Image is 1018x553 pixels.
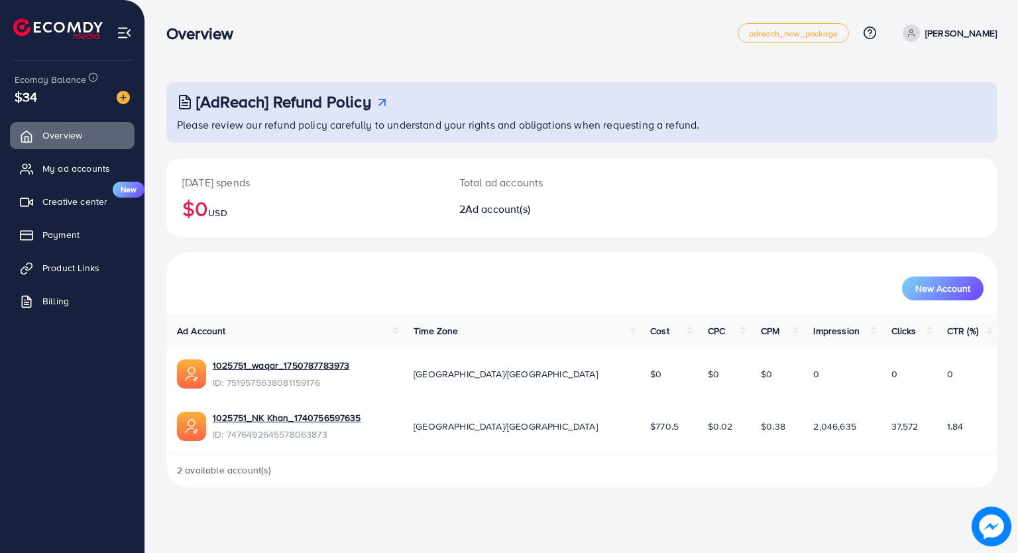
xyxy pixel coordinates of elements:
[42,294,69,308] span: Billing
[708,367,719,381] span: $0
[13,19,103,39] img: logo
[166,24,244,43] h3: Overview
[414,420,598,433] span: [GEOGRAPHIC_DATA]/[GEOGRAPHIC_DATA]
[213,359,349,372] a: 1025751_waqar_1750787783973
[213,376,349,389] span: ID: 7519575638081159176
[414,324,458,338] span: Time Zone
[813,367,819,381] span: 0
[117,25,132,40] img: menu
[177,412,206,441] img: ic-ads-acc.e4c84228.svg
[213,411,361,424] a: 1025751_NK Khan_1740756597635
[708,324,725,338] span: CPC
[897,25,997,42] a: [PERSON_NAME]
[177,324,226,338] span: Ad Account
[10,255,135,281] a: Product Links
[902,276,984,300] button: New Account
[947,420,964,433] span: 1.84
[117,91,130,104] img: image
[10,188,135,215] a: Creative centerNew
[761,324,779,338] span: CPM
[708,420,733,433] span: $0.02
[213,428,361,441] span: ID: 7476492645578063873
[465,202,530,216] span: Ad account(s)
[10,122,135,149] a: Overview
[15,87,37,106] span: $34
[42,162,110,175] span: My ad accounts
[650,420,679,433] span: $770.5
[15,73,86,86] span: Ecomdy Balance
[891,420,919,433] span: 37,572
[749,29,838,38] span: adreach_new_package
[761,367,772,381] span: $0
[947,367,953,381] span: 0
[813,420,856,433] span: 2,046,635
[113,182,144,198] span: New
[177,359,206,389] img: ic-ads-acc.e4c84228.svg
[42,261,99,275] span: Product Links
[925,25,997,41] p: [PERSON_NAME]
[208,206,227,219] span: USD
[10,155,135,182] a: My ad accounts
[972,507,1011,546] img: image
[738,23,849,43] a: adreach_new_package
[891,324,917,338] span: Clicks
[813,324,860,338] span: Impression
[650,324,669,338] span: Cost
[10,221,135,248] a: Payment
[182,174,427,190] p: [DATE] spends
[947,324,978,338] span: CTR (%)
[177,117,989,133] p: Please review our refund policy carefully to understand your rights and obligations when requesti...
[42,129,82,142] span: Overview
[891,367,897,381] span: 0
[196,92,371,111] h3: [AdReach] Refund Policy
[459,174,635,190] p: Total ad accounts
[459,203,635,215] h2: 2
[414,367,598,381] span: [GEOGRAPHIC_DATA]/[GEOGRAPHIC_DATA]
[10,288,135,314] a: Billing
[915,284,970,293] span: New Account
[182,196,427,221] h2: $0
[42,228,80,241] span: Payment
[177,463,272,477] span: 2 available account(s)
[761,420,785,433] span: $0.38
[42,195,107,208] span: Creative center
[650,367,661,381] span: $0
